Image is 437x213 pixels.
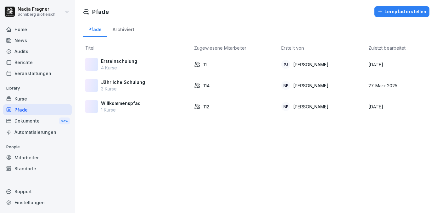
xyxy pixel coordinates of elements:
div: NF [281,81,290,90]
p: [PERSON_NAME] [293,103,328,110]
div: Dokumente [3,115,72,127]
span: Erstellt von [281,45,304,51]
div: NF [281,102,290,111]
p: 112 [204,103,209,110]
p: [DATE] [368,61,427,68]
p: Willkommenspfad [101,100,141,106]
a: Pfade [83,21,107,37]
p: Nadja Fragner [18,7,55,12]
p: 4 Kurse [101,64,137,71]
p: People [3,142,72,152]
p: 11 [204,61,207,68]
div: Lernpfad erstellen [378,8,426,15]
p: [PERSON_NAME] [293,82,328,89]
span: Zugewiesene Mitarbeiter [194,45,246,51]
a: Kurse [3,93,72,104]
span: Zuletzt bearbeitet [368,45,406,51]
a: Archiviert [107,21,140,37]
a: Pfade [3,104,72,115]
a: Einstellungen [3,197,72,208]
a: Automatisierungen [3,127,72,138]
p: Library [3,83,72,93]
p: 27. März 2025 [368,82,427,89]
a: Home [3,24,72,35]
p: Ersteinschulung [101,58,137,64]
p: Sonnberg Biofleisch [18,12,55,17]
p: 114 [204,82,210,89]
p: [PERSON_NAME] [293,61,328,68]
p: Jährliche Schulung [101,79,145,85]
span: Titel [85,45,94,51]
div: PJ [281,60,290,69]
p: 3 Kurse [101,85,145,92]
a: DokumenteNew [3,115,72,127]
a: Audits [3,46,72,57]
div: New [59,117,70,125]
a: Veranstaltungen [3,68,72,79]
a: Berichte [3,57,72,68]
div: Support [3,186,72,197]
button: Lernpfad erstellen [374,6,429,17]
p: 1 Kurse [101,106,141,113]
h1: Pfade [92,8,109,16]
a: Standorte [3,163,72,174]
a: News [3,35,72,46]
a: Mitarbeiter [3,152,72,163]
p: [DATE] [368,103,427,110]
